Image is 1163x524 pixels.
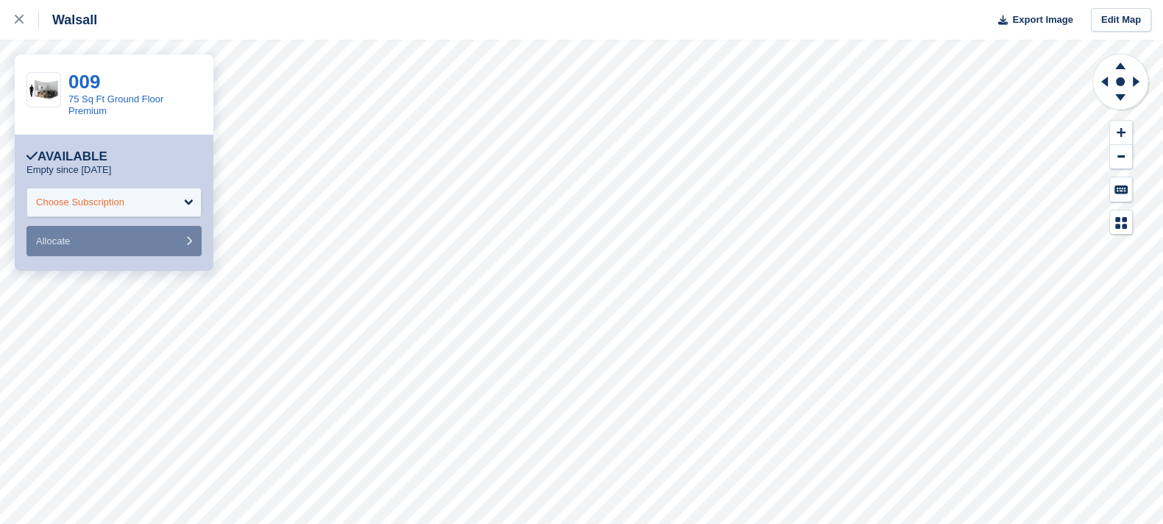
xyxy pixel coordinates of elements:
[26,164,111,176] p: Empty since [DATE]
[36,195,124,210] div: Choose Subscription
[68,71,100,93] a: 009
[1091,8,1151,32] a: Edit Map
[26,149,107,164] div: Available
[27,77,60,102] img: 75-sqft-unit.jpg
[1110,145,1132,169] button: Zoom Out
[1110,210,1132,235] button: Map Legend
[1110,121,1132,145] button: Zoom In
[26,226,202,256] button: Allocate
[1012,13,1073,27] span: Export Image
[39,11,97,29] div: Walsall
[1110,177,1132,202] button: Keyboard Shortcuts
[36,236,70,247] span: Allocate
[68,93,163,116] a: 75 Sq Ft Ground Floor Premium
[989,8,1073,32] button: Export Image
